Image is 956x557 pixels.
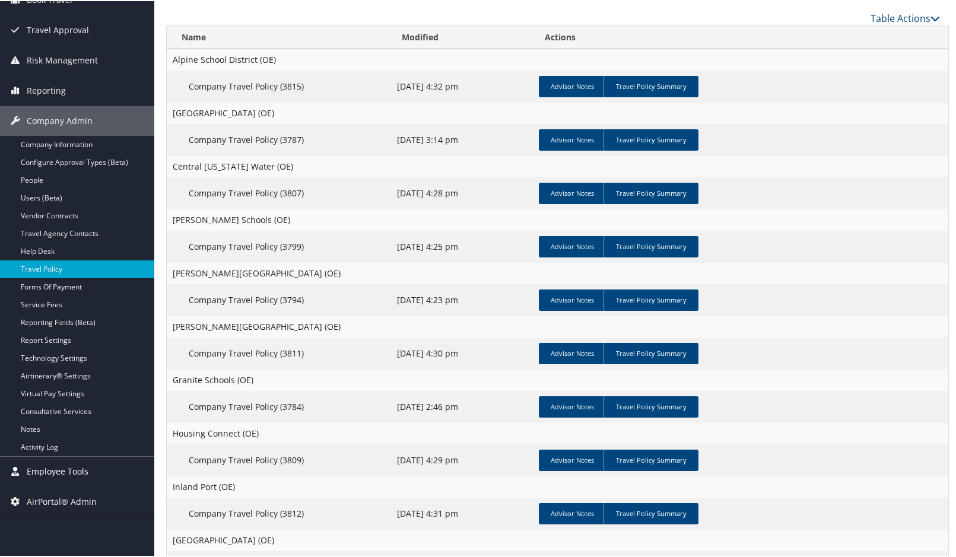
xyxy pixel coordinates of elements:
[604,502,698,523] a: Travel Policy Summary
[167,101,948,123] td: [GEOGRAPHIC_DATA] (OE)
[539,342,606,363] a: Advisor Notes
[167,69,391,101] td: Company Travel Policy (3815)
[604,182,698,203] a: Travel Policy Summary
[604,128,698,149] a: Travel Policy Summary
[27,75,66,104] span: Reporting
[27,105,93,135] span: Company Admin
[539,288,606,310] a: Advisor Notes
[604,75,698,96] a: Travel Policy Summary
[167,475,948,496] td: Inland Port (OE)
[167,48,948,69] td: Alpine School District (OE)
[167,336,391,368] td: Company Travel Policy (3811)
[27,14,89,44] span: Travel Approval
[167,25,391,48] th: Name: activate to sort column ascending
[391,390,533,422] td: [DATE] 2:46 pm
[604,342,698,363] a: Travel Policy Summary
[391,336,533,368] td: [DATE] 4:30 pm
[391,69,533,101] td: [DATE] 4:32 pm
[604,448,698,470] a: Travel Policy Summary
[539,448,606,470] a: Advisor Notes
[167,155,948,176] td: Central [US_STATE] Water (OE)
[391,230,533,262] td: [DATE] 4:25 pm
[604,395,698,416] a: Travel Policy Summary
[167,390,391,422] td: Company Travel Policy (3784)
[167,443,391,475] td: Company Travel Policy (3809)
[167,422,948,443] td: Housing Connect (OE)
[539,235,606,256] a: Advisor Notes
[534,25,948,48] th: Actions
[167,230,391,262] td: Company Travel Policy (3799)
[391,176,533,208] td: [DATE] 4:28 pm
[167,176,391,208] td: Company Travel Policy (3807)
[604,235,698,256] a: Travel Policy Summary
[167,315,948,336] td: [PERSON_NAME][GEOGRAPHIC_DATA] (OE)
[167,496,391,529] td: Company Travel Policy (3812)
[27,44,98,74] span: Risk Management
[539,75,606,96] a: Advisor Notes
[167,208,948,230] td: [PERSON_NAME] Schools (OE)
[604,288,698,310] a: Travel Policy Summary
[167,283,391,315] td: Company Travel Policy (3794)
[27,486,97,515] span: AirPortal® Admin
[391,25,533,48] th: Modified: activate to sort column ascending
[539,182,606,203] a: Advisor Notes
[167,262,948,283] td: [PERSON_NAME][GEOGRAPHIC_DATA] (OE)
[167,529,948,550] td: [GEOGRAPHIC_DATA] (OE)
[27,456,88,485] span: Employee Tools
[391,123,533,155] td: [DATE] 3:14 pm
[167,368,948,390] td: Granite Schools (OE)
[167,123,391,155] td: Company Travel Policy (3787)
[871,11,940,24] a: Table Actions
[539,128,606,149] a: Advisor Notes
[391,283,533,315] td: [DATE] 4:23 pm
[391,496,533,529] td: [DATE] 4:31 pm
[539,502,606,523] a: Advisor Notes
[539,395,606,416] a: Advisor Notes
[391,443,533,475] td: [DATE] 4:29 pm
